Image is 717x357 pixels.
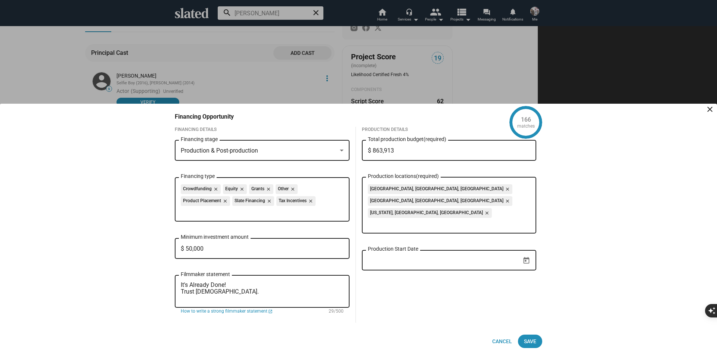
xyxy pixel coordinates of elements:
mat-icon: launch [268,309,273,314]
mat-chip: [US_STATE], [GEOGRAPHIC_DATA], [GEOGRAPHIC_DATA] [368,208,492,218]
mat-icon: close [212,186,218,192]
mat-hint: 29/500 [329,309,344,314]
mat-icon: close [503,198,510,204]
span: How to write a strong filmmaker statement [181,309,267,314]
div: 166 [521,116,531,123]
mat-chip: Tax Incentives [276,196,316,206]
mat-icon: close [503,186,510,192]
mat-icon: close [221,198,228,204]
div: Production Details [362,127,537,133]
button: Open calendar [520,254,533,267]
div: matches [517,123,535,129]
span: Cancel [492,335,512,348]
mat-chip: [GEOGRAPHIC_DATA], [GEOGRAPHIC_DATA], [GEOGRAPHIC_DATA] [368,196,512,206]
mat-chip: Crowdfunding [181,184,221,194]
span: Save [524,335,536,348]
mat-icon: close [238,186,245,192]
mat-icon: close [307,198,313,204]
mat-icon: close [483,210,490,216]
mat-icon: close [705,105,714,114]
mat-icon: close [265,198,272,204]
mat-chip: Product Placement [181,196,230,206]
mat-chip: Grants [249,184,273,194]
mat-chip: Other [276,184,298,194]
div: Financing Details [175,127,350,133]
button: Save [518,335,542,348]
mat-icon: close [289,186,295,192]
a: How to write a strong filmmaker statement [181,309,273,314]
span: Production & Post-production [181,147,258,154]
mat-icon: close [264,186,271,192]
mat-chip: Slate Financing [232,196,274,206]
mat-chip: [GEOGRAPHIC_DATA], [GEOGRAPHIC_DATA], [GEOGRAPHIC_DATA] [368,184,512,194]
button: Cancel [486,335,518,348]
h3: Financing Opportunity [175,113,244,120]
mat-chip: Equity [223,184,247,194]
